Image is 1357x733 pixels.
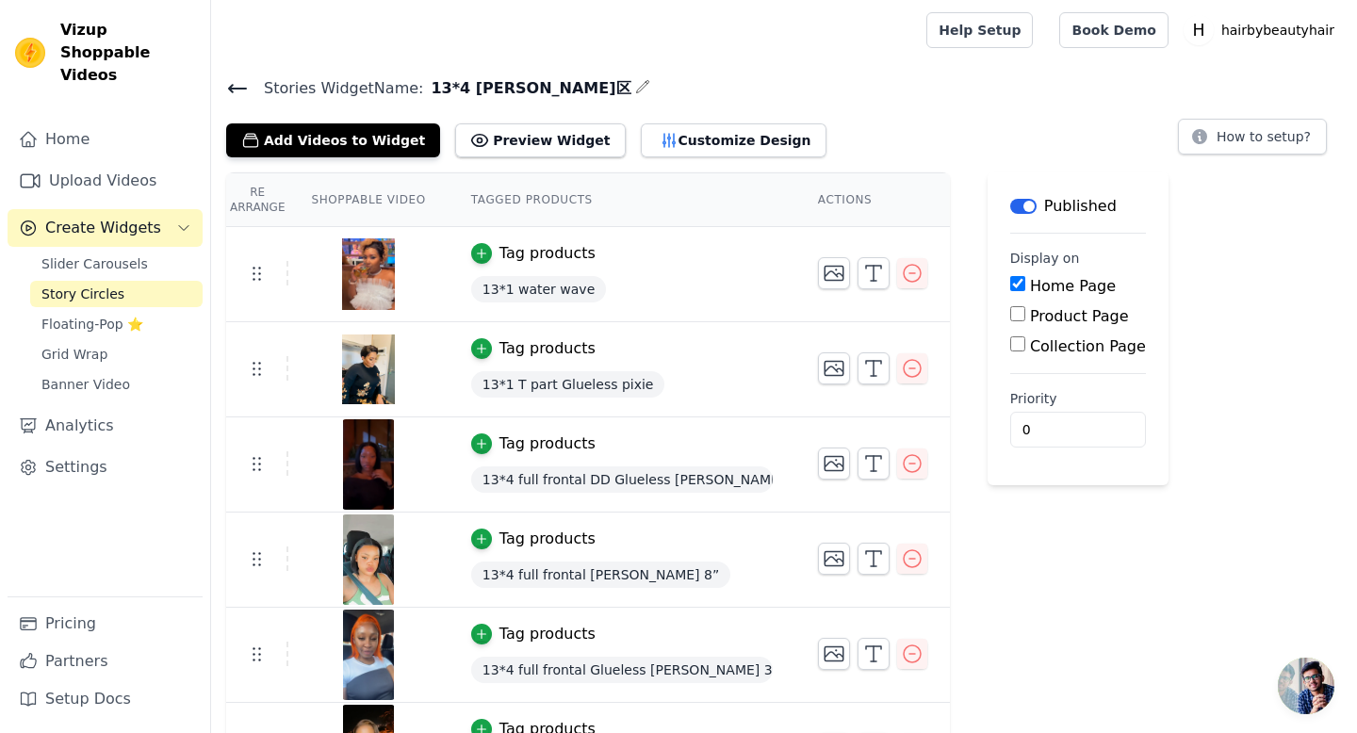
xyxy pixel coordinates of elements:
th: Tagged Products [449,173,795,227]
button: Change Thumbnail [818,352,850,384]
a: Banner Video [30,371,203,398]
span: Banner Video [41,375,130,394]
button: Tag products [471,623,596,645]
a: Home [8,121,203,158]
button: Change Thumbnail [818,257,850,289]
img: Vizup [15,38,45,68]
div: Tag products [499,432,596,455]
a: Help Setup [926,12,1033,48]
a: Analytics [8,407,203,445]
div: Tag products [499,528,596,550]
a: Slider Carousels [30,251,203,277]
img: vizup-images-d6aa.png [342,229,395,319]
span: 13*1 T part Glueless pixie [471,371,665,398]
div: Tag products [499,242,596,265]
th: Re Arrange [226,173,288,227]
span: 13*4 full frontal [PERSON_NAME] 8” [471,562,730,588]
span: Slider Carousels [41,254,148,273]
span: Grid Wrap [41,345,107,364]
a: Upload Videos [8,162,203,200]
div: Edit Name [635,75,650,101]
img: vizup-images-56e1.png [342,610,395,700]
div: Tag products [499,337,596,360]
button: Tag products [471,337,596,360]
button: How to setup? [1178,119,1327,155]
img: vizup-images-b57f.png [342,514,395,605]
span: Story Circles [41,285,124,303]
img: vizup-images-ed11.png [342,419,395,510]
button: Tag products [471,242,596,265]
label: Home Page [1030,277,1116,295]
button: Tag products [471,432,596,455]
legend: Display on [1010,249,1080,268]
a: How to setup? [1178,132,1327,150]
span: Stories Widget Name: [249,77,423,100]
p: hairbybeautyhair [1214,13,1342,47]
span: 13*1 water wave [471,276,606,302]
span: Create Widgets [45,217,161,239]
th: Actions [795,173,950,227]
button: Add Videos to Widget [226,123,440,157]
span: 13*4 full frontal DD Glueless [PERSON_NAME] 8"-14" [471,466,773,493]
th: Shoppable Video [288,173,448,227]
button: H hairbybeautyhair [1184,13,1342,47]
a: Book Demo [1059,12,1168,48]
span: Vizup Shoppable Videos [60,19,195,87]
a: Partners [8,643,203,680]
button: Preview Widget [455,123,625,157]
a: Settings [8,448,203,486]
span: Floating-Pop ⭐ [41,315,143,334]
button: Change Thumbnail [818,638,850,670]
label: Collection Page [1030,337,1146,355]
p: Published [1044,195,1117,218]
label: Product Page [1030,307,1129,325]
a: Setup Docs [8,680,203,718]
div: Tag products [499,623,596,645]
button: Customize Design [641,123,826,157]
a: Story Circles [30,281,203,307]
text: H [1192,21,1204,40]
button: Tag products [471,528,596,550]
a: Floating-Pop ⭐ [30,311,203,337]
a: 开放式聊天 [1278,658,1334,714]
a: Pricing [8,605,203,643]
button: Change Thumbnail [818,543,850,575]
span: 13*4 full frontal Glueless [PERSON_NAME] 350# [471,657,773,683]
label: Priority [1010,389,1146,408]
a: Grid Wrap [30,341,203,367]
button: Create Widgets [8,209,203,247]
span: 13*4 [PERSON_NAME]区 [423,77,630,100]
img: vizup-images-bfe0.png [342,324,395,415]
button: Change Thumbnail [818,448,850,480]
